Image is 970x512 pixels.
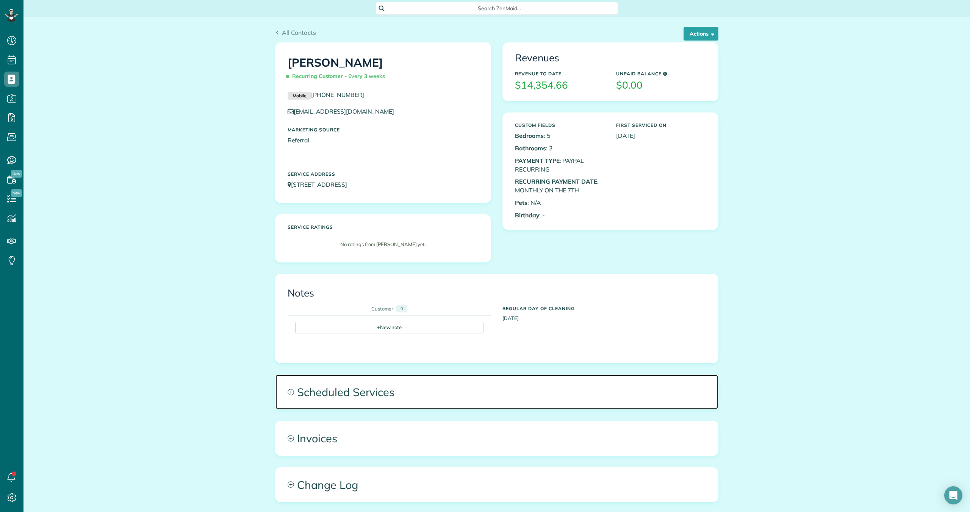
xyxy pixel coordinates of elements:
a: Change Log [275,468,718,502]
h5: Unpaid Balance [616,71,706,76]
p: Referral [288,136,479,145]
a: [STREET_ADDRESS] [288,181,354,188]
b: PAYMENT TYPE [515,157,560,164]
b: Bedrooms [515,132,544,139]
h5: Revenue to Date [515,71,605,76]
small: Mobile [288,92,311,100]
p: [DATE] [616,131,706,140]
h3: $0.00 [616,80,706,91]
span: Recurring Customer - Every 3 weeks [288,70,388,83]
span: + [377,324,380,331]
p: : MONTHLY ON THE 7TH [515,177,605,195]
div: Customer [371,305,393,312]
a: Scheduled Services [275,375,718,409]
p: : 5 [515,131,605,140]
p: No ratings from [PERSON_NAME] yet. [291,241,475,248]
a: All Contacts [275,28,316,37]
h1: [PERSON_NAME] [288,56,479,83]
a: Mobile[PHONE_NUMBER] [288,91,364,98]
div: [DATE] [497,302,712,322]
h3: $14,354.66 [515,80,605,91]
b: Bathrooms [515,144,546,152]
div: New note [295,322,483,333]
button: Actions [684,27,718,41]
span: New [11,189,22,197]
h5: Regular day of cleaning [502,306,706,311]
h5: Marketing Source [288,127,479,132]
h5: First Serviced On [616,123,706,128]
span: All Contacts [282,29,316,36]
b: Pets [515,199,527,206]
p: : N/A [515,198,605,207]
p: : 3 [515,144,605,153]
h5: Service Address [288,172,479,176]
p: : PAYPAL RECURRING [515,156,605,174]
h5: Service ratings [288,225,479,229]
a: [EMAIL_ADDRESS][DOMAIN_NAME] [288,108,401,115]
span: New [11,170,22,178]
p: : - [515,211,605,220]
div: Open Intercom Messenger [944,486,962,504]
b: RECURRING PAYMENT DATE [515,178,597,185]
b: Birthday [515,211,539,219]
div: 0 [396,305,407,312]
h3: Revenues [515,53,706,64]
a: Invoices [275,421,718,455]
h5: Custom Fields [515,123,605,128]
h3: Notes [288,288,706,299]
